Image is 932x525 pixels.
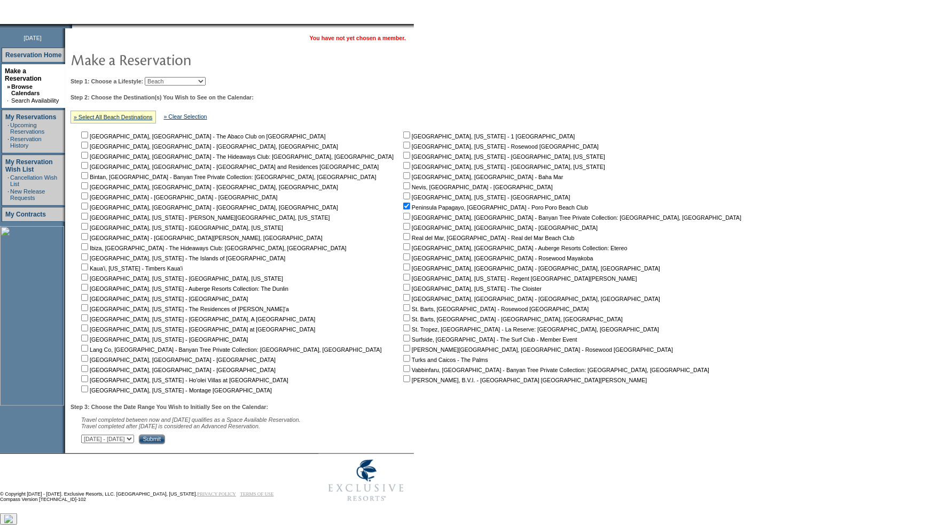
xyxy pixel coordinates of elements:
[79,174,377,180] nobr: Bintan, [GEOGRAPHIC_DATA] - Banyan Tree Private Collection: [GEOGRAPHIC_DATA], [GEOGRAPHIC_DATA]
[74,114,153,120] a: » Select All Beach Destinations
[401,285,542,292] nobr: [GEOGRAPHIC_DATA], [US_STATE] - The Cloister
[240,491,274,497] a: TERMS OF USE
[401,255,593,261] nobr: [GEOGRAPHIC_DATA], [GEOGRAPHIC_DATA] - Rosewood Mayakoba
[79,377,288,383] nobr: [GEOGRAPHIC_DATA], [US_STATE] - Ho'olei Villas at [GEOGRAPHIC_DATA]
[11,97,59,104] a: Search Availability
[71,404,268,410] b: Step 3: Choose the Date Range You Wish to Initially See on the Calendar:
[79,245,347,251] nobr: Ibiza, [GEOGRAPHIC_DATA] - The Hideaways Club: [GEOGRAPHIC_DATA], [GEOGRAPHIC_DATA]
[79,255,285,261] nobr: [GEOGRAPHIC_DATA], [US_STATE] - The Islands of [GEOGRAPHIC_DATA]
[401,316,623,322] nobr: St. Barts, [GEOGRAPHIC_DATA] - [GEOGRAPHIC_DATA], [GEOGRAPHIC_DATA]
[10,136,42,149] a: Reservation History
[5,67,42,82] a: Make a Reservation
[401,143,599,150] nobr: [GEOGRAPHIC_DATA], [US_STATE] - Rosewood [GEOGRAPHIC_DATA]
[10,188,45,201] a: New Release Requests
[401,357,488,363] nobr: Turks and Caicos - The Palms
[72,24,73,28] img: blank.gif
[401,225,598,231] nobr: [GEOGRAPHIC_DATA], [GEOGRAPHIC_DATA] - [GEOGRAPHIC_DATA]
[139,435,165,444] input: Submit
[401,306,589,312] nobr: St. Barts, [GEOGRAPHIC_DATA] - Rosewood [GEOGRAPHIC_DATA]
[401,184,553,190] nobr: Nevis, [GEOGRAPHIC_DATA] - [GEOGRAPHIC_DATA]
[79,387,272,393] nobr: [GEOGRAPHIC_DATA], [US_STATE] - Montage [GEOGRAPHIC_DATA]
[79,225,283,231] nobr: [GEOGRAPHIC_DATA], [US_STATE] - [GEOGRAPHIC_DATA], [US_STATE]
[79,346,382,353] nobr: Lang Co, [GEOGRAPHIC_DATA] - Banyan Tree Private Collection: [GEOGRAPHIC_DATA], [GEOGRAPHIC_DATA]
[79,184,338,190] nobr: [GEOGRAPHIC_DATA], [GEOGRAPHIC_DATA] - [GEOGRAPHIC_DATA], [GEOGRAPHIC_DATA]
[401,346,673,353] nobr: [PERSON_NAME][GEOGRAPHIC_DATA], [GEOGRAPHIC_DATA] - Rosewood [GEOGRAPHIC_DATA]
[79,367,276,373] nobr: [GEOGRAPHIC_DATA], [GEOGRAPHIC_DATA] - [GEOGRAPHIC_DATA]
[401,153,605,160] nobr: [GEOGRAPHIC_DATA], [US_STATE] - [GEOGRAPHIC_DATA], [US_STATE]
[401,174,563,180] nobr: [GEOGRAPHIC_DATA], [GEOGRAPHIC_DATA] - Baha Mar
[401,164,605,170] nobr: [GEOGRAPHIC_DATA], [US_STATE] - [GEOGRAPHIC_DATA], [US_STATE]
[401,265,660,272] nobr: [GEOGRAPHIC_DATA], [GEOGRAPHIC_DATA] - [GEOGRAPHIC_DATA], [GEOGRAPHIC_DATA]
[401,245,628,251] nobr: [GEOGRAPHIC_DATA], [GEOGRAPHIC_DATA] - Auberge Resorts Collection: Etereo
[79,164,379,170] nobr: [GEOGRAPHIC_DATA], [GEOGRAPHIC_DATA] - [GEOGRAPHIC_DATA] and Residences [GEOGRAPHIC_DATA]
[7,83,10,90] b: »
[79,235,323,241] nobr: [GEOGRAPHIC_DATA] - [GEOGRAPHIC_DATA][PERSON_NAME], [GEOGRAPHIC_DATA]
[10,174,57,187] a: Cancellation Wish List
[81,416,301,423] span: Travel completed between now and [DATE] qualifies as a Space Available Reservation.
[10,122,44,135] a: Upcoming Reservations
[79,357,276,363] nobr: [GEOGRAPHIC_DATA], [GEOGRAPHIC_DATA] - [GEOGRAPHIC_DATA]
[401,204,588,211] nobr: Peninsula Papagayo, [GEOGRAPHIC_DATA] - Poro Poro Beach Club
[401,194,570,200] nobr: [GEOGRAPHIC_DATA], [US_STATE] - [GEOGRAPHIC_DATA]
[79,204,338,211] nobr: [GEOGRAPHIC_DATA], [GEOGRAPHIC_DATA] - [GEOGRAPHIC_DATA], [GEOGRAPHIC_DATA]
[24,35,42,41] span: [DATE]
[68,24,72,28] img: promoShadowLeftCorner.gif
[401,377,647,383] nobr: [PERSON_NAME], B.V.I. - [GEOGRAPHIC_DATA] [GEOGRAPHIC_DATA][PERSON_NAME]
[79,275,283,282] nobr: [GEOGRAPHIC_DATA], [US_STATE] - [GEOGRAPHIC_DATA], [US_STATE]
[71,94,254,101] b: Step 2: Choose the Destination(s) You Wish to See on the Calendar:
[7,188,9,201] td: ·
[401,367,709,373] nobr: Vabbinfaru, [GEOGRAPHIC_DATA] - Banyan Tree Private Collection: [GEOGRAPHIC_DATA], [GEOGRAPHIC_DATA]
[71,78,143,84] b: Step 1: Choose a Lifestyle:
[79,153,394,160] nobr: [GEOGRAPHIC_DATA], [GEOGRAPHIC_DATA] - The Hideaways Club: [GEOGRAPHIC_DATA], [GEOGRAPHIC_DATA]
[81,423,260,429] nobr: Travel completed after [DATE] is considered an Advanced Reservation.
[79,214,330,221] nobr: [GEOGRAPHIC_DATA], [US_STATE] - [PERSON_NAME][GEOGRAPHIC_DATA], [US_STATE]
[79,133,326,140] nobr: [GEOGRAPHIC_DATA], [GEOGRAPHIC_DATA] - The Abaco Club on [GEOGRAPHIC_DATA]
[79,296,248,302] nobr: [GEOGRAPHIC_DATA], [US_STATE] - [GEOGRAPHIC_DATA]
[79,316,315,322] nobr: [GEOGRAPHIC_DATA], [US_STATE] - [GEOGRAPHIC_DATA], A [GEOGRAPHIC_DATA]
[164,113,207,120] a: » Clear Selection
[71,49,284,70] img: pgTtlMakeReservation.gif
[7,97,10,104] td: ·
[7,122,9,135] td: ·
[310,35,406,41] span: You have not yet chosen a member.
[5,51,61,59] a: Reservation Home
[79,194,278,200] nobr: [GEOGRAPHIC_DATA] - [GEOGRAPHIC_DATA] - [GEOGRAPHIC_DATA]
[318,454,414,507] img: Exclusive Resorts
[79,285,288,292] nobr: [GEOGRAPHIC_DATA], [US_STATE] - Auberge Resorts Collection: The Dunlin
[79,265,183,272] nobr: Kaua'i, [US_STATE] - Timbers Kaua'i
[7,136,9,149] td: ·
[401,235,575,241] nobr: Real del Mar, [GEOGRAPHIC_DATA] - Real del Mar Beach Club
[401,336,577,343] nobr: Surfside, [GEOGRAPHIC_DATA] - The Surf Club - Member Event
[401,214,741,221] nobr: [GEOGRAPHIC_DATA], [GEOGRAPHIC_DATA] - Banyan Tree Private Collection: [GEOGRAPHIC_DATA], [GEOGRA...
[401,133,575,140] nobr: [GEOGRAPHIC_DATA], [US_STATE] - 1 [GEOGRAPHIC_DATA]
[79,143,338,150] nobr: [GEOGRAPHIC_DATA], [GEOGRAPHIC_DATA] - [GEOGRAPHIC_DATA], [GEOGRAPHIC_DATA]
[401,326,659,333] nobr: St. Tropez, [GEOGRAPHIC_DATA] - La Reserve: [GEOGRAPHIC_DATA], [GEOGRAPHIC_DATA]
[7,174,9,187] td: ·
[401,275,637,282] nobr: [GEOGRAPHIC_DATA], [US_STATE] - Regent [GEOGRAPHIC_DATA][PERSON_NAME]
[79,326,315,333] nobr: [GEOGRAPHIC_DATA], [US_STATE] - [GEOGRAPHIC_DATA] at [GEOGRAPHIC_DATA]
[5,158,53,173] a: My Reservation Wish List
[11,83,40,96] a: Browse Calendars
[197,491,236,497] a: PRIVACY POLICY
[79,306,289,312] nobr: [GEOGRAPHIC_DATA], [US_STATE] - The Residences of [PERSON_NAME]'a
[5,211,46,218] a: My Contracts
[79,336,248,343] nobr: [GEOGRAPHIC_DATA], [US_STATE] - [GEOGRAPHIC_DATA]
[5,113,56,121] a: My Reservations
[401,296,660,302] nobr: [GEOGRAPHIC_DATA], [GEOGRAPHIC_DATA] - [GEOGRAPHIC_DATA], [GEOGRAPHIC_DATA]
